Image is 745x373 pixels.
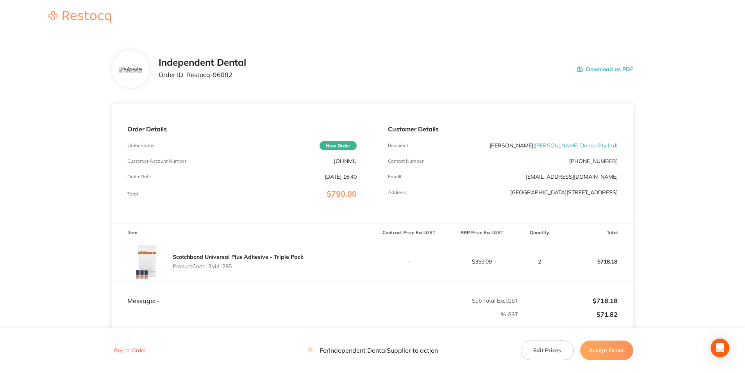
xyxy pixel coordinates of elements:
p: Order Status [127,143,154,148]
p: $71.82 [519,311,618,318]
p: $359.09 [446,258,518,265]
span: $790.00 [327,189,357,199]
p: [PHONE_NUMBER] [569,158,618,164]
div: Open Intercom Messenger [711,339,729,357]
button: Download as PDF [577,57,633,81]
p: [PERSON_NAME] [490,142,618,149]
span: ( [PERSON_NAME] Dental Pty Ltd ) [533,142,618,149]
button: Accept Order [580,341,633,360]
p: Customer Account Number [127,158,186,164]
p: Emaill [388,174,401,179]
p: Customer Details [388,126,617,133]
th: Contract Price Excl. GST [372,224,445,242]
p: [GEOGRAPHIC_DATA][STREET_ADDRESS] [510,189,618,195]
th: Quantity [518,224,560,242]
p: Sub Total Excl. GST [373,298,518,304]
img: aTJhNW4yMw [127,242,166,281]
th: Item [112,224,372,242]
p: $718.18 [561,252,633,271]
span: New Order [320,141,357,150]
p: For Independent Dental Supplier to action [307,347,438,354]
button: Edit Prices [521,341,574,360]
th: Total [560,224,633,242]
p: Total [127,191,138,197]
p: % GST [112,311,518,317]
p: $718.18 [519,297,618,304]
h2: Independent Dental [159,57,246,68]
p: - [373,258,445,265]
p: Address [388,190,406,195]
p: JOHNMU [334,158,357,164]
p: Contact Number [388,158,423,164]
p: [DATE] 16:40 [325,174,357,180]
a: Restocq logo [41,11,119,24]
a: Scotchbond Universal Plus Adhesive - Triple Pack [173,253,304,260]
a: [EMAIL_ADDRESS][DOMAIN_NAME] [526,173,618,180]
img: Restocq logo [41,11,119,23]
p: Recipient [388,143,408,148]
p: Order Details [127,126,357,133]
button: Reject Order [112,347,148,354]
p: Product Code: 3M41295 [173,263,304,269]
th: RRP Price Excl. GST [445,224,518,242]
p: 2 [519,258,560,265]
p: Order ID: Restocq- 96082 [159,71,246,78]
img: bzV5Y2k1dA [118,66,143,74]
p: Order Date [127,174,151,179]
td: Message: - [112,281,372,305]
